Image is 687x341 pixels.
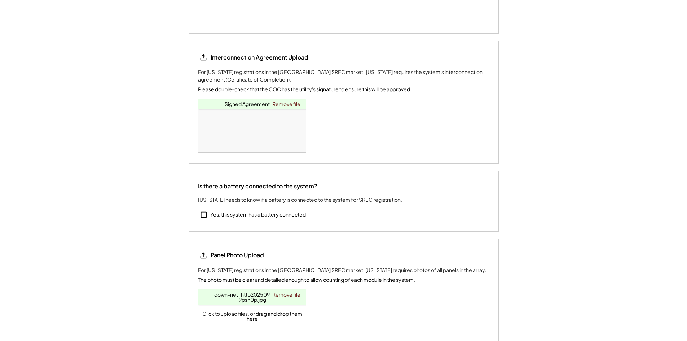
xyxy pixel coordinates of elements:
[198,68,489,83] div: For [US_STATE] registrations in the [GEOGRAPHIC_DATA] SREC market, [US_STATE] requires the system...
[211,251,264,259] div: Panel Photo Upload
[198,182,317,190] div: Is there a battery connected to the system?
[198,266,486,274] div: For [US_STATE] registrations in the [GEOGRAPHIC_DATA] SREC market, [US_STATE] requires photos of ...
[211,53,308,61] div: Interconnection Agreement Upload
[198,196,402,204] div: [US_STATE] needs to know if a battery is connected to the system for SREC registration.
[270,289,303,300] a: Remove file
[198,276,415,284] div: The photo must be clear and detailed enough to allow counting of each module in the system.
[270,99,303,109] a: Remove file
[214,291,290,303] a: down-net_http20250905-168-9psh0p.jpg
[225,101,280,107] a: Signed Agreement.pdf
[198,86,411,93] div: Please double-check that the COC has the utility's signature to ensure this will be approved.
[210,211,306,218] div: Yes, this system has a battery connected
